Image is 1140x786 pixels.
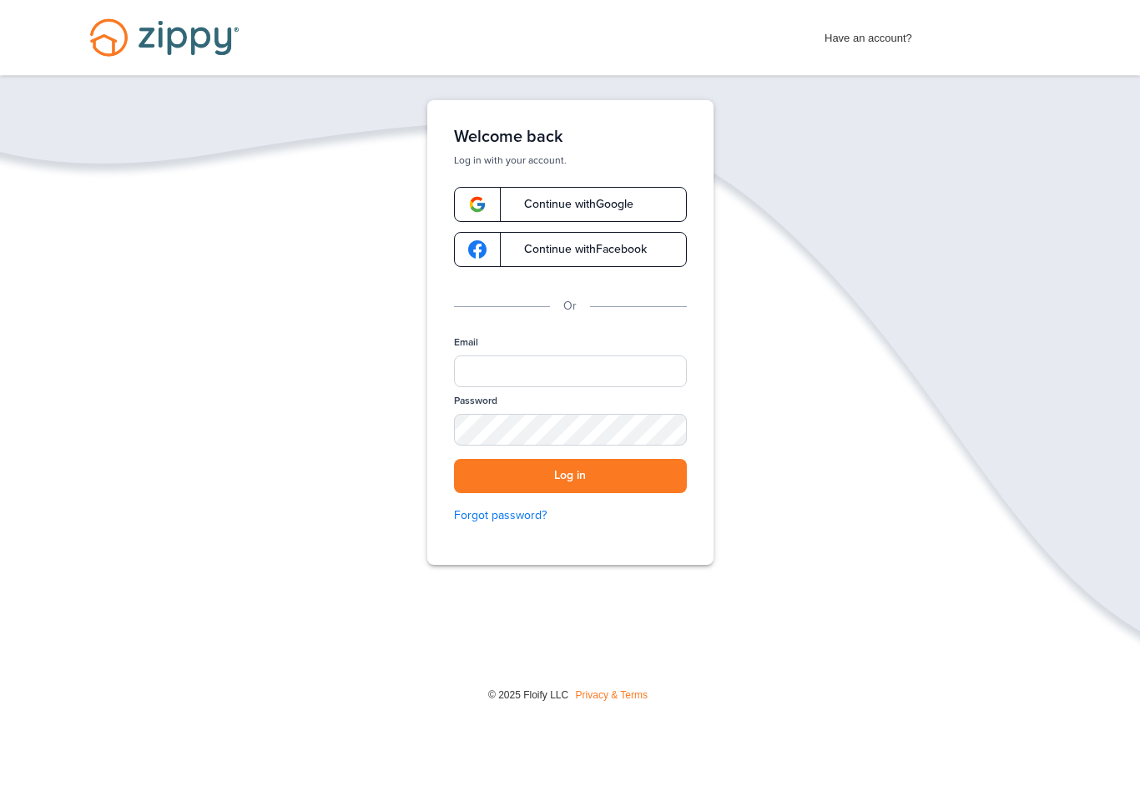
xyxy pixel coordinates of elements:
[563,297,577,315] p: Or
[454,394,497,408] label: Password
[468,195,487,214] img: google-logo
[454,459,687,493] button: Log in
[468,240,487,259] img: google-logo
[825,21,912,48] span: Have an account?
[454,414,687,446] input: Password
[454,335,478,350] label: Email
[454,355,687,387] input: Email
[454,232,687,267] a: google-logoContinue withFacebook
[454,127,687,147] h1: Welcome back
[488,689,568,701] span: © 2025 Floify LLC
[507,244,647,255] span: Continue with Facebook
[454,506,687,525] a: Forgot password?
[576,689,648,701] a: Privacy & Terms
[507,199,633,210] span: Continue with Google
[454,154,687,167] p: Log in with your account.
[454,187,687,222] a: google-logoContinue withGoogle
